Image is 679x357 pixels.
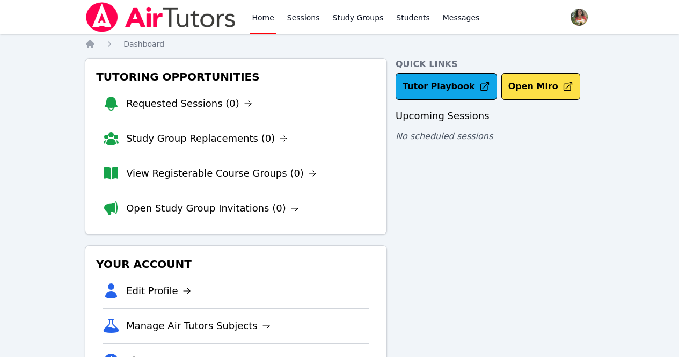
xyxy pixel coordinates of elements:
a: Dashboard [123,39,164,49]
nav: Breadcrumb [85,39,594,49]
button: Open Miro [501,73,580,100]
a: Study Group Replacements (0) [126,131,288,146]
a: Edit Profile [126,283,191,298]
h3: Tutoring Opportunities [94,67,378,86]
span: Dashboard [123,40,164,48]
h3: Upcoming Sessions [396,108,594,123]
span: No scheduled sessions [396,131,493,141]
h3: Your Account [94,254,378,274]
span: Messages [443,12,480,23]
a: View Registerable Course Groups (0) [126,166,317,181]
a: Tutor Playbook [396,73,497,100]
a: Manage Air Tutors Subjects [126,318,271,333]
a: Open Study Group Invitations (0) [126,201,299,216]
h4: Quick Links [396,58,594,71]
img: Air Tutors [85,2,237,32]
a: Requested Sessions (0) [126,96,252,111]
